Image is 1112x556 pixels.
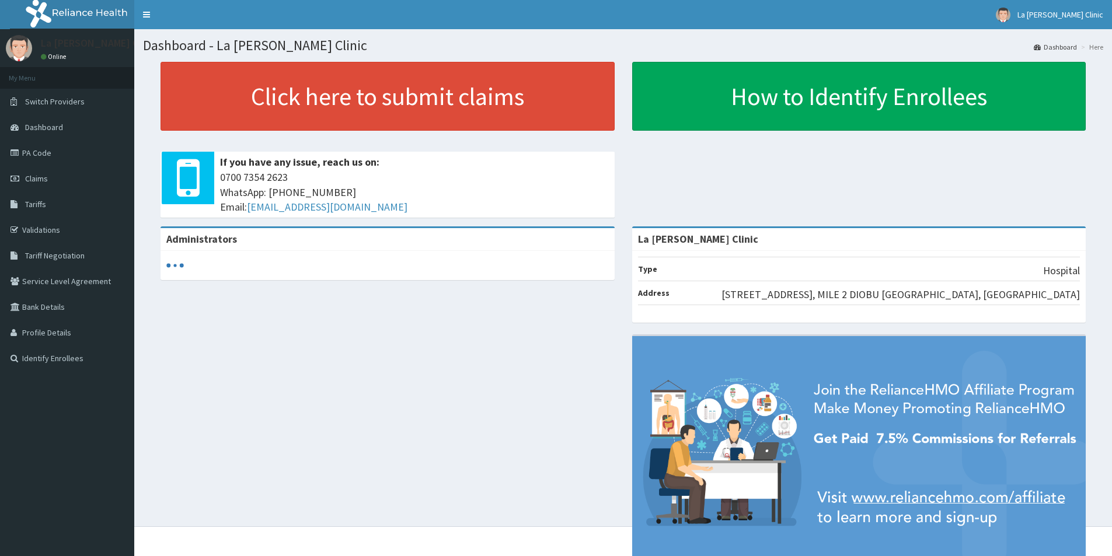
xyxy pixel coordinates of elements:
[632,62,1086,131] a: How to Identify Enrollees
[638,232,758,246] strong: La [PERSON_NAME] Clinic
[1017,9,1103,20] span: La [PERSON_NAME] Clinic
[638,264,657,274] b: Type
[41,38,157,48] p: La [PERSON_NAME] Clinic
[25,96,85,107] span: Switch Providers
[996,8,1010,22] img: User Image
[247,200,407,214] a: [EMAIL_ADDRESS][DOMAIN_NAME]
[220,155,379,169] b: If you have any issue, reach us on:
[25,250,85,261] span: Tariff Negotiation
[25,122,63,132] span: Dashboard
[1078,42,1103,52] li: Here
[161,62,615,131] a: Click here to submit claims
[220,170,609,215] span: 0700 7354 2623 WhatsApp: [PHONE_NUMBER] Email:
[166,257,184,274] svg: audio-loading
[1034,42,1077,52] a: Dashboard
[25,199,46,209] span: Tariffs
[6,35,32,61] img: User Image
[25,173,48,184] span: Claims
[721,287,1080,302] p: [STREET_ADDRESS], MILE 2 DIOBU [GEOGRAPHIC_DATA], [GEOGRAPHIC_DATA]
[41,53,69,61] a: Online
[638,288,670,298] b: Address
[1043,263,1080,278] p: Hospital
[166,232,237,246] b: Administrators
[143,38,1103,53] h1: Dashboard - La [PERSON_NAME] Clinic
